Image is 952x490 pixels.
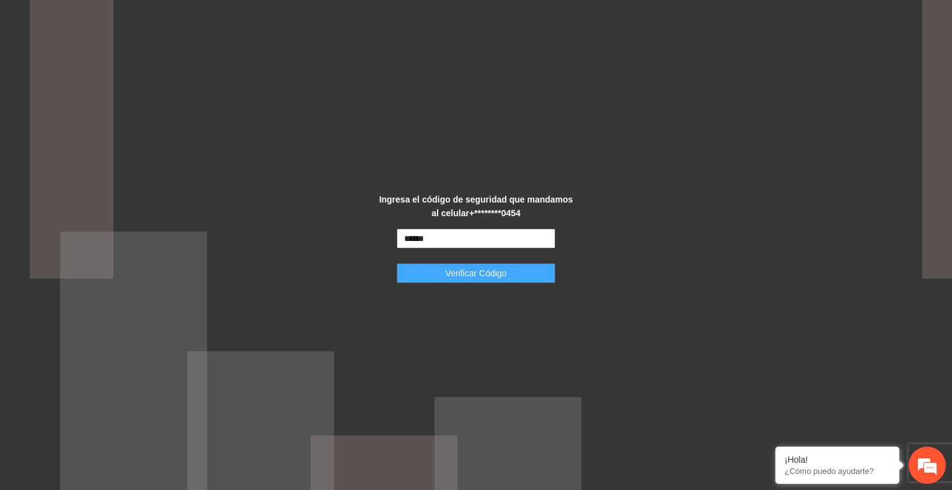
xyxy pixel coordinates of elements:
div: Minimizar ventana de chat en vivo [203,6,233,36]
button: Verificar Código [397,263,555,283]
textarea: Escriba su mensaje y pulse “Intro” [6,338,236,382]
strong: Ingresa el código de seguridad que mandamos al celular +********0454 [379,195,573,218]
div: ¡Hola! [785,455,890,465]
span: Estamos en línea. [72,165,171,291]
span: Verificar Código [446,266,507,280]
p: ¿Cómo puedo ayudarte? [785,466,890,476]
div: Chatee con nosotros ahora [64,63,208,79]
